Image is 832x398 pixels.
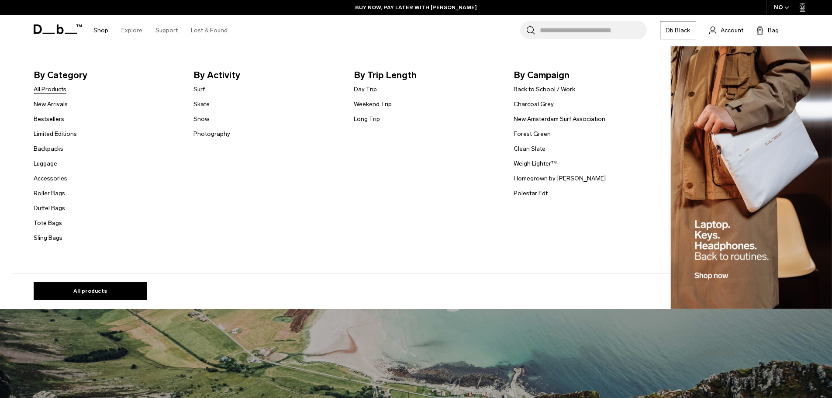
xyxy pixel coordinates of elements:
[354,85,377,94] a: Day Trip
[193,114,209,124] a: Snow
[354,114,380,124] a: Long Trip
[34,218,62,228] a: Tote Bags
[514,85,575,94] a: Back to School / Work
[34,282,147,300] a: All products
[721,26,743,35] span: Account
[34,85,66,94] a: All Products
[514,159,557,168] a: Weigh Lighter™
[93,15,108,46] a: Shop
[34,204,65,213] a: Duffel Bags
[121,15,142,46] a: Explore
[155,15,178,46] a: Support
[34,68,180,82] span: By Category
[514,129,551,138] a: Forest Green
[768,26,779,35] span: Bag
[355,3,477,11] a: BUY NOW, PAY LATER WITH [PERSON_NAME]
[87,15,234,46] nav: Main Navigation
[354,100,392,109] a: Weekend Trip
[34,174,67,183] a: Accessories
[514,100,554,109] a: Charcoal Grey
[514,68,660,82] span: By Campaign
[709,25,743,35] a: Account
[191,15,228,46] a: Lost & Found
[756,25,779,35] button: Bag
[34,159,57,168] a: Luggage
[354,68,500,82] span: By Trip Length
[514,189,549,198] a: Polestar Edt.
[34,233,62,242] a: Sling Bags
[34,114,64,124] a: Bestsellers
[193,68,340,82] span: By Activity
[514,114,605,124] a: New Amsterdam Surf Association
[514,174,606,183] a: Homegrown by [PERSON_NAME]
[34,144,63,153] a: Backpacks
[660,21,696,39] a: Db Black
[193,129,230,138] a: Photography
[193,85,205,94] a: Surf
[193,100,210,109] a: Skate
[34,129,77,138] a: Limited Editions
[34,100,68,109] a: New Arrivals
[514,144,545,153] a: Clean Slate
[34,189,65,198] a: Roller Bags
